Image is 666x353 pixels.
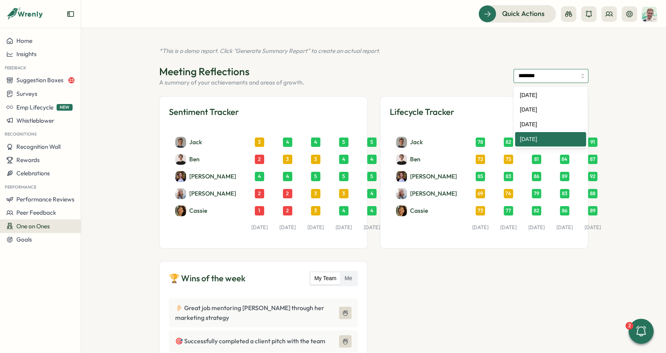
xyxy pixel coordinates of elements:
h3: Lifecycle Tracker [390,106,454,118]
div: 3 [339,189,348,198]
div: *This is a demo report. Click "Generate Summary Report" to create an actual report. [159,47,588,55]
div: [DATE] [245,222,274,233]
span: Suggestion Boxes [16,76,64,84]
img: Cassie [396,205,407,216]
span: Insights [16,50,37,58]
button: Expand sidebar [67,10,75,18]
div: [DATE] [579,222,607,233]
p: Ben [189,155,199,164]
div: 79 [532,189,541,198]
p: Jack [410,138,423,146]
span: Recognition Wall [16,143,60,150]
h3: 🏆 Wins of the week [169,272,245,284]
div: 4 [283,138,292,147]
div: 🎯 Successfully completed a client pitch with the team [169,330,358,352]
div: 91 [588,138,597,147]
div: 3 [311,155,320,164]
img: Mary [175,171,186,182]
div: [DATE] [515,132,586,147]
img: Jack [396,137,407,148]
div: 84 [560,155,569,164]
div: 73 [476,206,485,215]
span: Celebrations [16,169,50,177]
span: NEW [57,104,73,111]
div: [DATE] [515,102,586,117]
div: [DATE] [551,222,579,233]
div: 5 [339,138,348,147]
p: Ben [410,155,420,164]
div: 78 [476,138,485,147]
div: 👂🏻 Great job mentoring [PERSON_NAME] through her marketing strategy [169,298,358,327]
div: 88 [588,189,597,198]
div: 4 [339,206,348,215]
div: 4 [367,189,377,198]
div: 5 [339,172,348,181]
div: 86 [532,172,541,181]
p: [PERSON_NAME] [410,172,457,181]
span: 23 [68,77,75,83]
div: 3 [311,189,320,198]
div: 4 [367,155,377,164]
div: [DATE] [494,222,522,233]
div: 2 [255,155,264,164]
div: 83 [504,172,513,181]
div: [DATE] [515,117,586,132]
div: 83 [560,189,569,198]
div: 89 [588,206,597,215]
span: Peer Feedback [16,209,56,216]
div: 92 [588,172,597,181]
div: 75 [504,155,513,164]
div: [DATE] [466,222,494,233]
img: Matt Brooks [642,7,657,21]
img: Cassie [175,205,186,216]
div: 87 [588,155,597,164]
div: 2 [255,189,264,198]
div: [DATE] [515,88,586,103]
span: Rewards [16,156,40,164]
div: 72 [476,155,485,164]
div: 86 [560,206,569,215]
div: 5 [311,172,320,181]
div: 5 [367,172,377,181]
p: Jack [189,138,202,146]
div: 74 [504,189,513,198]
button: 2 [629,319,654,344]
div: 1 [255,206,264,215]
div: 85 [476,172,485,181]
div: 2 [283,206,292,215]
button: Quick Actions [478,5,556,22]
p: [PERSON_NAME] [189,189,236,198]
div: 2 [283,189,292,198]
div: [DATE] [358,222,386,233]
div: [DATE] [330,222,358,233]
div: 4 [339,155,348,164]
div: 3 [311,206,320,215]
div: 2 [625,322,633,330]
span: One on Ones [16,222,50,230]
span: Home [16,37,32,44]
label: My Team [311,272,341,285]
div: 69 [476,189,485,198]
div: 3 [283,155,292,164]
div: 4 [367,206,377,215]
h3: Sentiment Tracker [169,106,239,118]
span: Surveys [16,90,37,97]
div: [DATE] [522,222,551,233]
span: Performance Reviews [16,196,75,203]
span: Whistleblower [16,117,54,124]
img: Meghan [396,188,407,199]
img: Ben [175,154,186,165]
span: Quick Actions [502,9,545,19]
span: Goals [16,236,32,243]
p: A summary of your achievements and areas of growth. [159,78,304,87]
img: Meghan [175,188,186,199]
h1: Meeting Reflections [159,65,304,78]
div: 4 [255,172,264,181]
div: 89 [560,172,569,181]
img: Jack [175,137,186,148]
div: 82 [504,138,513,147]
div: 5 [367,138,377,147]
label: Me [341,272,356,285]
p: Cassie [410,207,428,215]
